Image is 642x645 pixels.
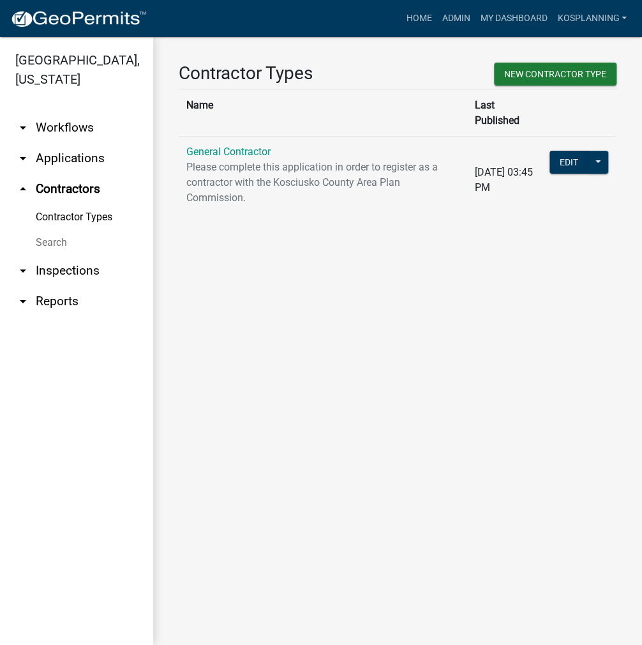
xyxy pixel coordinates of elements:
p: Please complete this application in order to register as a contractor with the Kosciusko County A... [186,160,459,206]
h3: Contractor Types [179,63,388,84]
a: Home [401,6,437,31]
button: Edit [549,151,588,174]
i: arrow_drop_down [15,294,31,309]
i: arrow_drop_down [15,120,31,135]
a: Admin [437,6,475,31]
th: Name [179,89,467,136]
a: kosplanning [552,6,632,31]
a: General Contractor [186,146,271,158]
button: New Contractor Type [494,63,616,86]
th: Last Published [467,89,541,136]
span: [DATE] 03:45 PM [475,166,533,193]
i: arrow_drop_down [15,151,31,166]
a: My Dashboard [475,6,552,31]
i: arrow_drop_up [15,181,31,197]
i: arrow_drop_down [15,263,31,278]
